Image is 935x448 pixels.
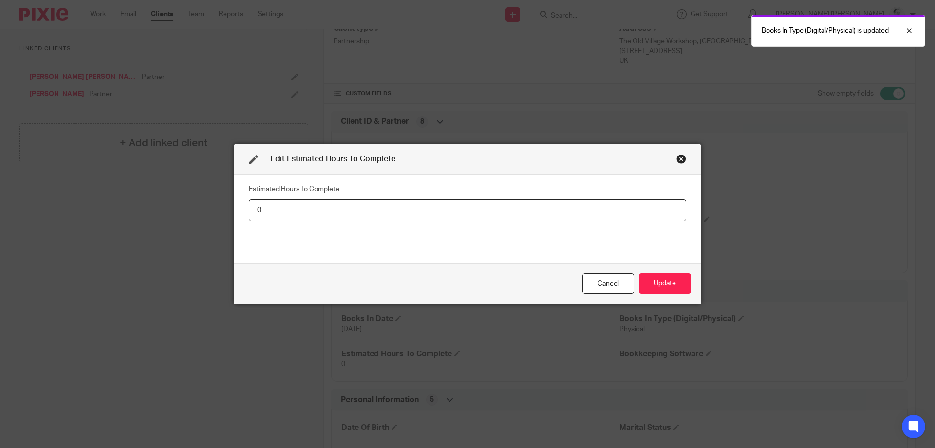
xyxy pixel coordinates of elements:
p: Books In Type (Digital/Physical) is updated [762,26,889,36]
button: Update [639,273,691,294]
input: Estimated Hours To Complete [249,199,686,221]
label: Estimated Hours To Complete [249,184,339,194]
div: Close this dialog window [676,154,686,164]
span: Edit Estimated Hours To Complete [270,155,395,163]
div: Close this dialog window [582,273,634,294]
